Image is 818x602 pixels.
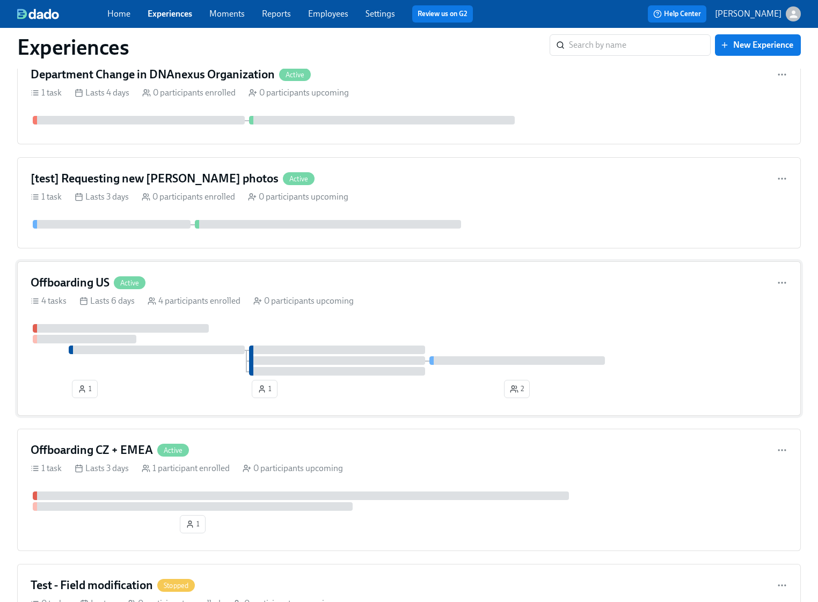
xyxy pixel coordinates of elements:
[31,191,62,203] div: 1 task
[31,577,153,593] h4: Test - Field modification
[78,384,92,394] span: 1
[279,71,311,79] span: Active
[648,5,706,23] button: Help Center
[510,384,524,394] span: 2
[31,67,275,83] h4: Department Change in DNAnexus Organization
[75,462,129,474] div: Lasts 3 days
[148,9,192,19] a: Experiences
[258,384,272,394] span: 1
[366,9,395,19] a: Settings
[75,191,129,203] div: Lasts 3 days
[31,462,62,474] div: 1 task
[180,515,206,533] button: 1
[308,9,348,19] a: Employees
[17,34,129,60] h1: Experiences
[157,582,195,590] span: Stopped
[17,261,801,416] a: Offboarding USActive4 tasks Lasts 6 days 4 participants enrolled 0 participants upcoming 112
[715,34,801,56] button: New Experience
[715,6,801,21] button: [PERSON_NAME]
[79,295,135,307] div: Lasts 6 days
[17,429,801,551] a: Offboarding CZ + EMEAActive1 task Lasts 3 days 1 participant enrolled 0 participants upcoming 1
[114,279,145,287] span: Active
[186,519,200,530] span: 1
[569,34,711,56] input: Search by name
[31,171,279,187] h4: [test] Requesting new [PERSON_NAME] photos
[31,295,67,307] div: 4 tasks
[283,175,315,183] span: Active
[142,87,236,99] div: 0 participants enrolled
[17,9,107,19] a: dado
[412,5,473,23] button: Review us on G2
[17,9,59,19] img: dado
[107,9,130,19] a: Home
[243,462,343,474] div: 0 participants upcoming
[31,442,153,458] h4: Offboarding CZ + EMEA
[249,87,349,99] div: 0 participants upcoming
[248,191,348,203] div: 0 participants upcoming
[504,380,530,398] button: 2
[75,87,129,99] div: Lasts 4 days
[209,9,245,19] a: Moments
[142,462,230,474] div: 1 participant enrolled
[72,380,98,398] button: 1
[17,53,801,144] a: Department Change in DNAnexus OrganizationActive1 task Lasts 4 days 0 participants enrolled 0 par...
[253,295,354,307] div: 0 participants upcoming
[715,8,782,20] p: [PERSON_NAME]
[262,9,291,19] a: Reports
[252,380,277,398] button: 1
[142,191,235,203] div: 0 participants enrolled
[17,157,801,248] a: [test] Requesting new [PERSON_NAME] photosActive1 task Lasts 3 days 0 participants enrolled 0 par...
[31,275,109,291] h4: Offboarding US
[148,295,240,307] div: 4 participants enrolled
[722,40,793,50] span: New Experience
[418,9,468,19] a: Review us on G2
[157,446,189,454] span: Active
[653,9,701,19] span: Help Center
[31,87,62,99] div: 1 task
